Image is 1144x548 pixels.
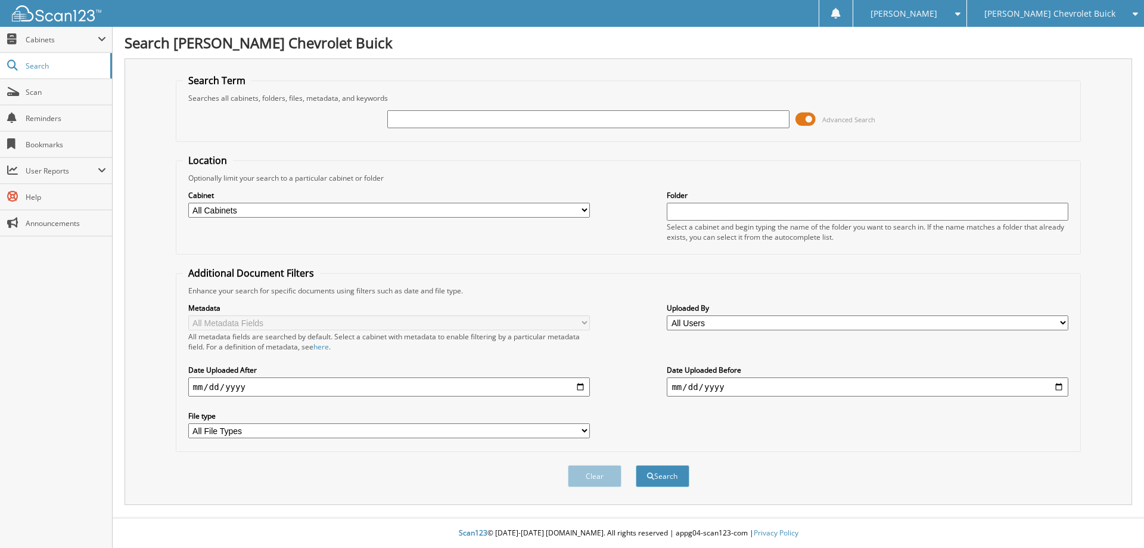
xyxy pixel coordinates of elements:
[754,528,798,538] a: Privacy Policy
[26,113,106,123] span: Reminders
[26,166,98,176] span: User Reports
[667,365,1068,375] label: Date Uploaded Before
[26,87,106,97] span: Scan
[667,303,1068,313] label: Uploaded By
[182,267,320,280] legend: Additional Document Filters
[188,303,590,313] label: Metadata
[125,33,1132,52] h1: Search [PERSON_NAME] Chevrolet Buick
[113,519,1144,548] div: © [DATE]-[DATE] [DOMAIN_NAME]. All rights reserved | appg04-scan123-com |
[182,74,251,87] legend: Search Term
[871,10,937,17] span: [PERSON_NAME]
[182,173,1075,183] div: Optionally limit your search to a particular cabinet or folder
[667,190,1068,200] label: Folder
[26,35,98,45] span: Cabinets
[667,377,1068,397] input: end
[1084,491,1144,548] iframe: Chat Widget
[188,411,590,421] label: File type
[182,93,1075,103] div: Searches all cabinets, folders, files, metadata, and keywords
[188,190,590,200] label: Cabinet
[188,377,590,397] input: start
[667,222,1068,242] div: Select a cabinet and begin typing the name of the folder you want to search in. If the name match...
[26,140,106,150] span: Bookmarks
[26,218,106,228] span: Announcements
[822,115,875,124] span: Advanced Search
[984,10,1115,17] span: [PERSON_NAME] Chevrolet Buick
[188,332,590,352] div: All metadata fields are searched by default. Select a cabinet with metadata to enable filtering b...
[188,365,590,375] label: Date Uploaded After
[26,61,104,71] span: Search
[636,465,689,487] button: Search
[182,286,1075,296] div: Enhance your search for specific documents using filters such as date and file type.
[313,342,329,352] a: here
[182,154,233,167] legend: Location
[459,528,487,538] span: Scan123
[12,5,101,21] img: scan123-logo-white.svg
[26,192,106,202] span: Help
[568,465,621,487] button: Clear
